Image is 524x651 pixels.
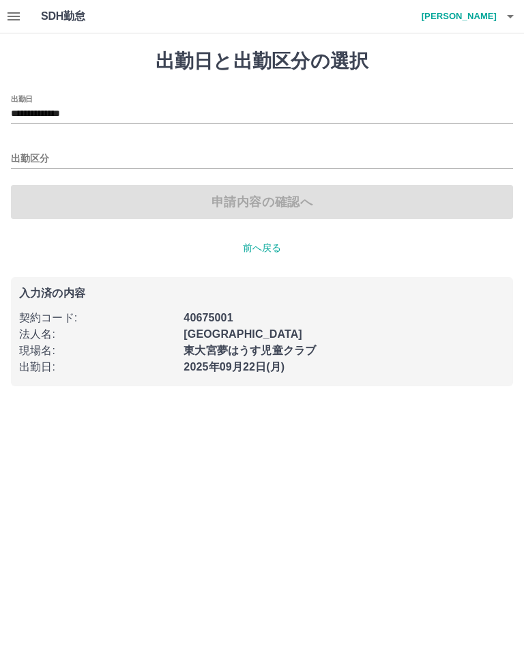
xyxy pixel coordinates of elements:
p: 入力済の内容 [19,288,505,299]
label: 出勤日 [11,93,33,104]
b: 40675001 [184,312,233,323]
h1: 出勤日と出勤区分の選択 [11,50,513,73]
p: 現場名 : [19,343,175,359]
p: 出勤日 : [19,359,175,375]
b: 東大宮夢はうす児童クラブ [184,345,316,356]
p: 法人名 : [19,326,175,343]
b: 2025年09月22日(月) [184,361,285,373]
p: 前へ戻る [11,241,513,255]
p: 契約コード : [19,310,175,326]
b: [GEOGRAPHIC_DATA] [184,328,302,340]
